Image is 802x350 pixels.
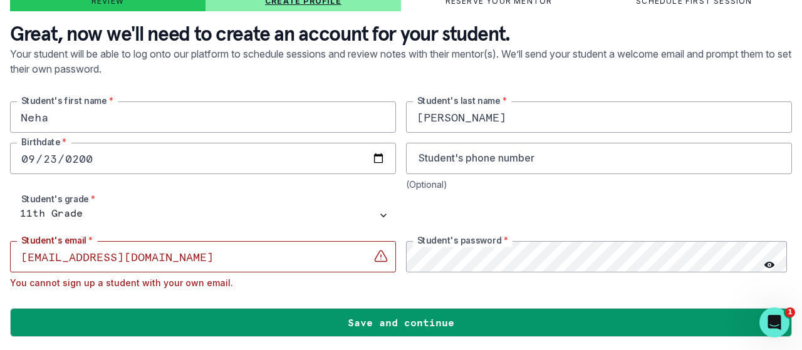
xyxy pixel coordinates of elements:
[785,307,795,317] span: 1
[759,307,789,337] iframe: Intercom live chat
[406,179,792,190] div: (Optional)
[10,308,792,337] button: Save and continue
[10,46,792,101] p: Your student will be able to log onto our platform to schedule sessions and review notes with the...
[10,21,792,46] p: Great, now we'll need to create an account for your student.
[10,277,396,288] div: You cannot sign up a student with your own email.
